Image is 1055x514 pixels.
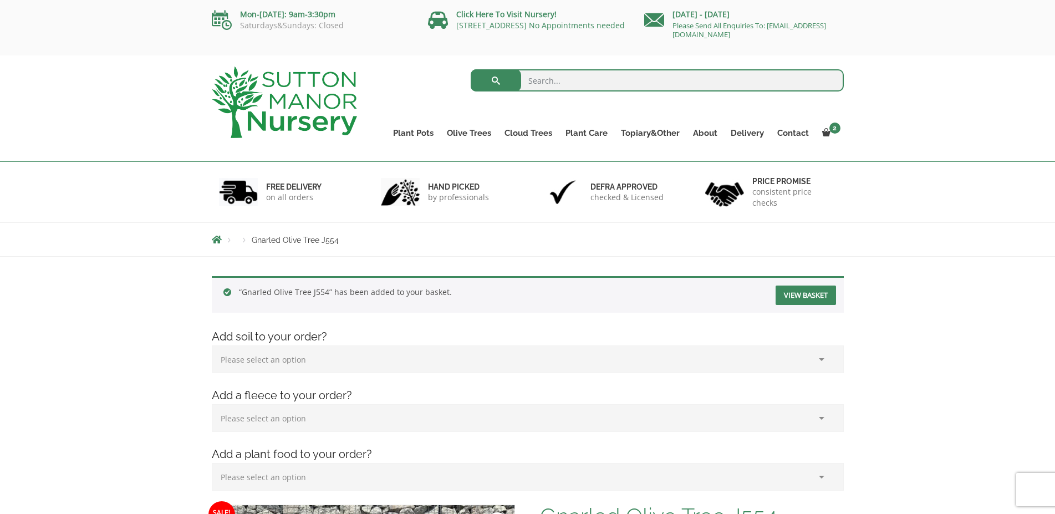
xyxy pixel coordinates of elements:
[590,192,664,203] p: checked & Licensed
[829,123,840,134] span: 2
[590,182,664,192] h6: Defra approved
[219,178,258,206] img: 1.jpg
[440,125,498,141] a: Olive Trees
[614,125,686,141] a: Topiary&Other
[644,8,844,21] p: [DATE] - [DATE]
[559,125,614,141] a: Plant Care
[543,178,582,206] img: 3.jpg
[381,178,420,206] img: 2.jpg
[771,125,816,141] a: Contact
[203,328,852,345] h4: Add soil to your order?
[428,182,489,192] h6: hand picked
[212,67,357,138] img: logo
[752,176,837,186] h6: Price promise
[456,9,557,19] a: Click Here To Visit Nursery!
[252,236,339,245] span: Gnarled Olive Tree J554
[705,175,744,209] img: 4.jpg
[428,192,489,203] p: by professionals
[212,235,844,244] nav: Breadcrumbs
[212,8,411,21] p: Mon-[DATE]: 9am-3:30pm
[456,20,625,30] a: [STREET_ADDRESS] No Appointments needed
[498,125,559,141] a: Cloud Trees
[386,125,440,141] a: Plant Pots
[471,69,844,91] input: Search...
[752,186,837,208] p: consistent price checks
[266,192,322,203] p: on all orders
[672,21,826,39] a: Please Send All Enquiries To: [EMAIL_ADDRESS][DOMAIN_NAME]
[724,125,771,141] a: Delivery
[212,21,411,30] p: Saturdays&Sundays: Closed
[203,387,852,404] h4: Add a fleece to your order?
[816,125,844,141] a: 2
[203,446,852,463] h4: Add a plant food to your order?
[686,125,724,141] a: About
[776,286,836,305] a: View basket
[212,276,844,313] div: “Gnarled Olive Tree J554” has been added to your basket.
[266,182,322,192] h6: FREE DELIVERY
